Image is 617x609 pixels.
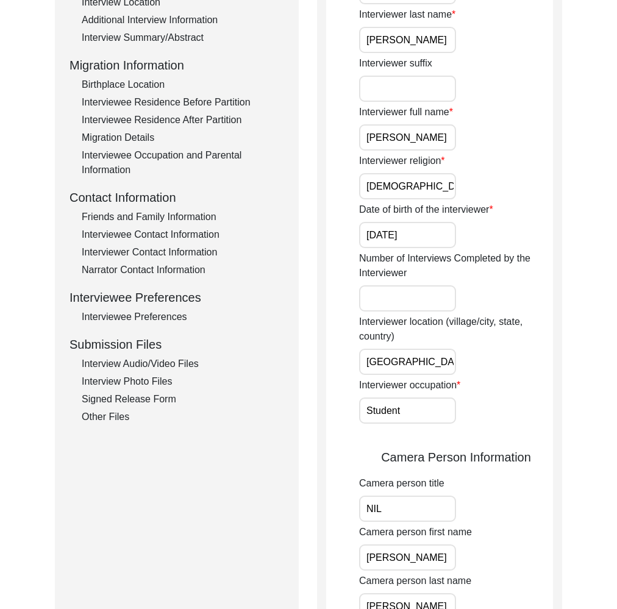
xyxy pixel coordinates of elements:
[82,227,284,242] div: Interviewee Contact Information
[359,56,432,71] label: Interviewer suffix
[82,13,284,27] div: Additional Interview Information
[70,188,284,207] div: Contact Information
[70,56,284,74] div: Migration Information
[82,263,284,277] div: Narrator Contact Information
[82,95,284,110] div: Interviewee Residence Before Partition
[82,410,284,424] div: Other Files
[359,202,493,217] label: Date of birth of the interviewer
[359,315,553,344] label: Interviewer location (village/city, state, country)
[359,251,553,280] label: Number of Interviews Completed by the Interviewer
[359,574,471,588] label: Camera person last name
[82,148,284,177] div: Interviewee Occupation and Parental Information
[359,476,444,491] label: Camera person title
[82,310,284,324] div: Interviewee Preferences
[70,335,284,354] div: Submission Files
[82,392,284,407] div: Signed Release Form
[359,7,455,22] label: Interviewer last name
[359,525,472,540] label: Camera person first name
[359,154,445,168] label: Interviewer religion
[82,113,284,127] div: Interviewee Residence After Partition
[359,378,460,393] label: Interviewer occupation
[82,374,284,389] div: Interview Photo Files
[359,105,453,119] label: Interviewer full name
[82,245,284,260] div: Interviewer Contact Information
[70,288,284,307] div: Interviewee Preferences
[82,130,284,145] div: Migration Details
[359,448,553,466] div: Camera Person Information
[82,210,284,224] div: Friends and Family Information
[82,357,284,371] div: Interview Audio/Video Files
[82,30,284,45] div: Interview Summary/Abstract
[82,77,284,92] div: Birthplace Location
